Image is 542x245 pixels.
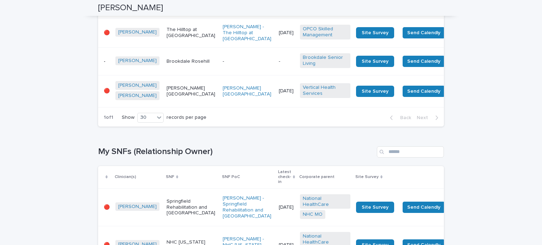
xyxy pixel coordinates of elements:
p: [DATE] [279,88,294,94]
a: [PERSON_NAME] [118,29,157,35]
tr: 🔴[PERSON_NAME] The Hilltop at [GEOGRAPHIC_DATA][PERSON_NAME] - The Hilltop at [GEOGRAPHIC_DATA] [... [98,18,498,48]
p: Clinician(s) [115,173,136,181]
h1: My SNFs (Relationship Owner) [98,147,374,157]
span: Next [417,115,432,120]
p: SNF [166,173,174,181]
span: Site Survey [362,59,389,64]
p: Latest check-in [278,168,291,186]
p: 1 of 1 [98,109,119,126]
p: Show [122,115,134,121]
p: - [104,59,110,65]
button: Send Calendly [403,27,445,38]
a: National HealthCare [303,196,348,208]
tr: -[PERSON_NAME] Brookdale Rosehill--Brookdale Senior Living Site SurveySend CalendlySend Survey [98,48,498,75]
div: 30 [138,114,155,121]
p: Brookdale Rosehill [167,59,217,65]
a: Site Survey [356,202,394,213]
span: Site Survey [362,30,389,35]
span: Back [396,115,411,120]
a: Brookdale Senior Living [303,55,348,67]
a: OPCO Skilled Management [303,26,348,38]
a: Site Survey [356,86,394,97]
button: Send Calendly [403,86,445,97]
a: [PERSON_NAME] - The Hilltop at [GEOGRAPHIC_DATA] [223,24,273,42]
span: Send Calendly [407,58,440,65]
p: - [223,59,273,65]
button: Next [414,115,444,121]
p: Corporate parent [299,173,335,181]
span: Send Calendly [407,29,440,36]
h2: [PERSON_NAME] [98,3,163,13]
span: Site Survey [362,205,389,210]
tr: 🔴[PERSON_NAME] Springfield Rehabilitation and [GEOGRAPHIC_DATA][PERSON_NAME] - Springfield Rehabi... [98,188,498,226]
a: Site Survey [356,56,394,67]
button: Send Calendly [403,56,445,67]
tr: 🔴[PERSON_NAME] [PERSON_NAME] [PERSON_NAME] [GEOGRAPHIC_DATA][PERSON_NAME] [GEOGRAPHIC_DATA] [DATE... [98,75,498,107]
span: Site Survey [362,89,389,94]
button: Send Calendly [403,202,445,213]
p: Site Survey [355,173,379,181]
a: [PERSON_NAME] - Springfield Rehabilitation and [GEOGRAPHIC_DATA] [223,195,273,219]
a: [PERSON_NAME] [118,82,157,88]
p: 🔴 [104,30,110,36]
p: Springfield Rehabilitation and [GEOGRAPHIC_DATA] [167,198,217,216]
input: Search [377,146,444,158]
a: NHC MO [303,212,323,218]
p: [DATE] [279,30,294,36]
a: [PERSON_NAME] [118,58,157,64]
a: [PERSON_NAME] [118,93,157,99]
p: - [279,59,294,65]
p: 🔴 [104,88,110,94]
p: [PERSON_NAME] [GEOGRAPHIC_DATA] [167,85,217,97]
span: Send Calendly [407,204,440,211]
a: [PERSON_NAME] [118,204,157,210]
p: The Hilltop at [GEOGRAPHIC_DATA] [167,27,217,39]
p: SNF PoC [222,173,240,181]
a: Vertical Health Services [303,85,348,97]
button: Back [384,115,414,121]
p: [DATE] [279,204,294,210]
p: 🔴 [104,204,110,210]
a: [PERSON_NAME] [GEOGRAPHIC_DATA] [223,85,273,97]
span: Send Calendly [407,88,440,95]
a: Site Survey [356,27,394,38]
p: records per page [167,115,206,121]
